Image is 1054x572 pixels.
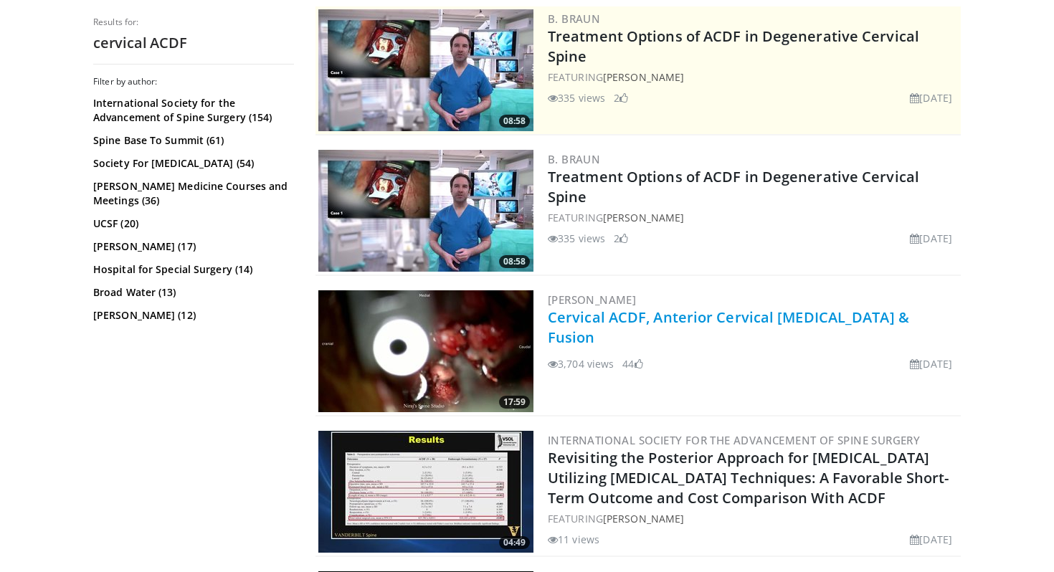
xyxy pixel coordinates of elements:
li: [DATE] [910,90,952,105]
li: 335 views [548,231,605,246]
li: 2 [614,231,628,246]
a: [PERSON_NAME] [603,512,684,525]
div: FEATURING [548,70,958,85]
li: 2 [614,90,628,105]
a: B. Braun [548,11,600,26]
li: 44 [622,356,642,371]
span: 08:58 [499,255,530,268]
a: Hospital for Special Surgery (14) [93,262,290,277]
a: [PERSON_NAME] [603,70,684,84]
a: Treatment Options of ACDF in Degenerative Cervical Spine [548,167,919,206]
h3: Filter by author: [93,76,294,87]
img: e8356c3b-e207-45ad-bfd6-f9484008679e.300x170_q85_crop-smart_upscale.jpg [318,431,533,553]
li: 11 views [548,532,599,547]
a: 08:58 [318,9,533,131]
span: 08:58 [499,115,530,128]
a: [PERSON_NAME] (12) [93,308,290,323]
a: Broad Water (13) [93,285,290,300]
li: 3,704 views [548,356,614,371]
img: 009a77ed-cfd7-46ce-89c5-e6e5196774e0.300x170_q85_crop-smart_upscale.jpg [318,9,533,131]
a: Society For [MEDICAL_DATA] (54) [93,156,290,171]
span: 17:59 [499,396,530,409]
a: 08:58 [318,150,533,272]
h2: cervical ACDF [93,34,294,52]
a: [PERSON_NAME] [603,211,684,224]
li: [DATE] [910,231,952,246]
a: 17:59 [318,290,533,412]
a: International Society for the Advancement of Spine Surgery [548,433,920,447]
a: Cervical ACDF, Anterior Cervical [MEDICAL_DATA] & Fusion [548,308,909,347]
a: Spine Base To Summit (61) [93,133,290,148]
div: FEATURING [548,511,958,526]
a: [PERSON_NAME] [548,292,636,307]
img: 45d9052e-5211-4d55-8682-bdc6aa14d650.300x170_q85_crop-smart_upscale.jpg [318,290,533,412]
p: Results for: [93,16,294,28]
a: UCSF (20) [93,216,290,231]
a: Treatment Options of ACDF in Degenerative Cervical Spine [548,27,919,66]
div: FEATURING [548,210,958,225]
a: B. Braun [548,152,600,166]
li: [DATE] [910,356,952,371]
a: Revisiting the Posterior Approach for [MEDICAL_DATA] Utilizing [MEDICAL_DATA] Techniques: A Favor... [548,448,949,507]
li: 335 views [548,90,605,105]
a: [PERSON_NAME] (17) [93,239,290,254]
a: International Society for the Advancement of Spine Surgery (154) [93,96,290,125]
a: [PERSON_NAME] Medicine Courses and Meetings (36) [93,179,290,208]
img: 009a77ed-cfd7-46ce-89c5-e6e5196774e0.300x170_q85_crop-smart_upscale.jpg [318,150,533,272]
li: [DATE] [910,532,952,547]
a: 04:49 [318,431,533,553]
span: 04:49 [499,536,530,549]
